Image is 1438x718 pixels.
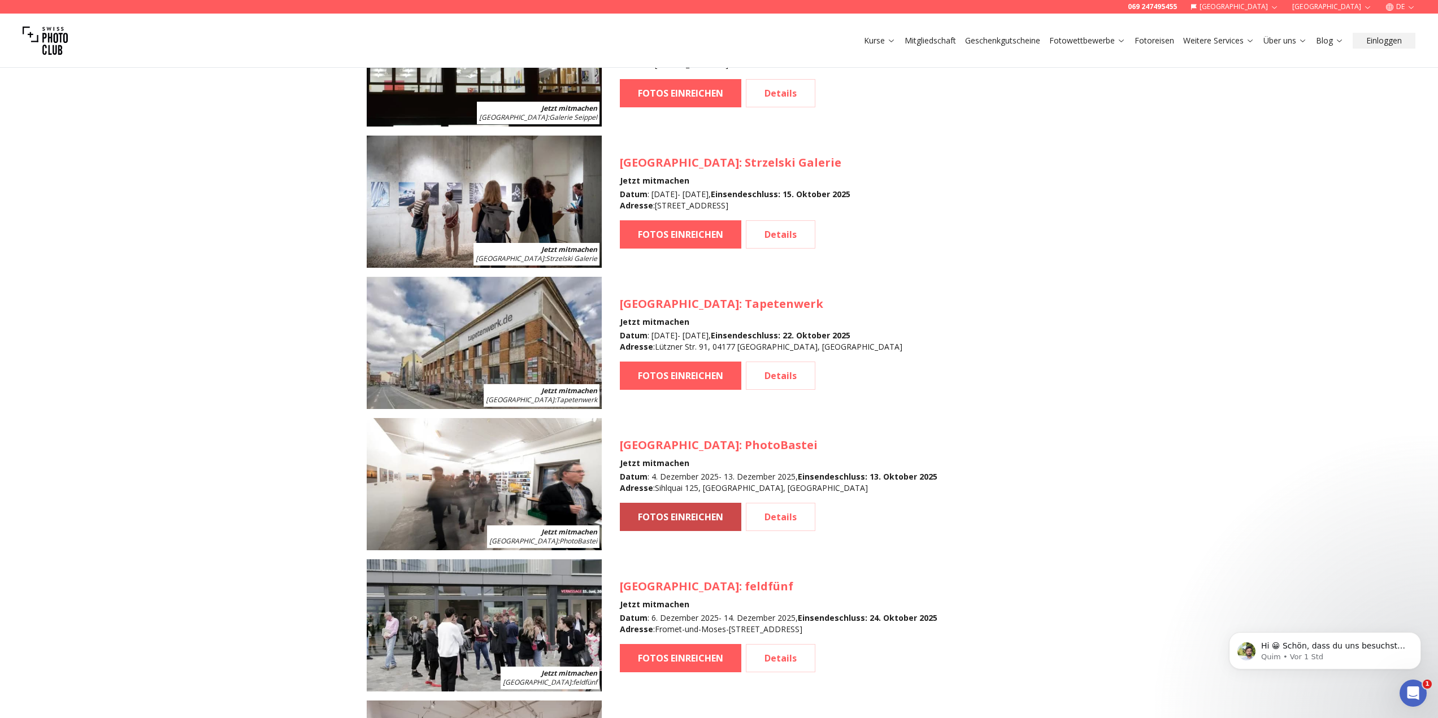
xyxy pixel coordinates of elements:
iframe: Intercom live chat [1400,680,1427,707]
b: Jetzt mitmachen [541,668,597,678]
div: : [DATE] - [DATE] , : Lützner Str. 91, 04177 [GEOGRAPHIC_DATA], [GEOGRAPHIC_DATA] [620,330,902,353]
a: FOTOS EINREICHEN [620,644,741,672]
b: Adresse [620,482,653,493]
button: Über uns [1259,33,1311,49]
h4: Jetzt mitmachen [620,316,902,328]
span: : feldfünf [503,677,597,687]
a: FOTOS EINREICHEN [620,79,741,107]
b: Adresse [620,624,653,634]
button: Einloggen [1353,33,1415,49]
b: Einsendeschluss : 24. Oktober 2025 [798,612,937,623]
img: SPC Photo Awards Zürich: Dezember 2025 [367,418,602,550]
a: Geschenkgutscheine [965,35,1040,46]
span: [GEOGRAPHIC_DATA] [620,296,739,311]
img: SPC Photo Awards BERLIN Dezember 2025 [367,559,602,691]
a: Fotowettbewerbe [1049,35,1126,46]
span: [GEOGRAPHIC_DATA] [620,155,739,170]
span: : Tapetenwerk [486,395,597,404]
button: Kurse [859,33,900,49]
a: Details [746,220,815,249]
h3: : Tapetenwerk [620,296,902,312]
b: Jetzt mitmachen [541,245,597,254]
img: SPC Photo Awards LEIPZIG November 2025 [367,277,602,409]
span: [GEOGRAPHIC_DATA] [479,112,548,122]
h3: : feldfünf [620,578,937,594]
a: Mitgliedschaft [905,35,956,46]
button: Mitgliedschaft [900,33,961,49]
a: Details [746,79,815,107]
b: Datum [620,330,648,341]
span: [GEOGRAPHIC_DATA] [486,395,554,404]
h3: : Strzelski Galerie [620,155,850,171]
button: Fotoreisen [1130,33,1179,49]
b: Jetzt mitmachen [541,103,597,113]
span: [GEOGRAPHIC_DATA] [476,254,544,263]
b: Jetzt mitmachen [541,386,597,395]
span: : Galerie Seippel [479,112,597,122]
b: Datum [620,612,648,623]
img: Swiss photo club [23,18,68,63]
b: Einsendeschluss : 22. Oktober 2025 [711,330,850,341]
a: Details [746,362,815,390]
iframe: Intercom notifications Nachricht [1212,608,1438,687]
span: [GEOGRAPHIC_DATA] [620,578,739,594]
div: : 4. Dezember 2025 - 13. Dezember 2025 , : Sihlquai 125, [GEOGRAPHIC_DATA], [GEOGRAPHIC_DATA] [620,471,937,494]
a: Blog [1316,35,1344,46]
div: : [DATE] - [DATE] , : [STREET_ADDRESS] [620,189,850,211]
h4: Jetzt mitmachen [620,599,937,610]
a: FOTOS EINREICHEN [620,503,741,531]
b: Adresse [620,200,653,211]
span: 1 [1423,680,1432,689]
a: FOTOS EINREICHEN [620,220,741,249]
button: Blog [1311,33,1348,49]
a: Über uns [1263,35,1307,46]
span: [GEOGRAPHIC_DATA] [620,437,739,452]
a: 069 247495455 [1128,2,1177,11]
span: [GEOGRAPHIC_DATA] [503,677,571,687]
b: Jetzt mitmachen [541,527,597,537]
b: Einsendeschluss : 15. Oktober 2025 [711,189,850,199]
span: : PhotoBastei [489,536,597,546]
a: Kurse [864,35,896,46]
button: Geschenkgutscheine [961,33,1045,49]
a: Fotoreisen [1135,35,1174,46]
h4: Jetzt mitmachen [620,175,850,186]
div: : 6. Dezember 2025 - 14. Dezember 2025 , : Fromet-und-Moses-[STREET_ADDRESS] [620,612,937,635]
b: Datum [620,189,648,199]
h4: Jetzt mitmachen [620,458,937,469]
button: Weitere Services [1179,33,1259,49]
a: Details [746,503,815,531]
a: FOTOS EINREICHEN [620,362,741,390]
h3: : PhotoBastei [620,437,937,453]
a: Weitere Services [1183,35,1254,46]
b: Adresse [620,341,653,352]
span: : Strzelski Galerie [476,254,597,263]
a: Details [746,644,815,672]
span: [GEOGRAPHIC_DATA] [489,536,558,546]
b: Einsendeschluss : 13. Oktober 2025 [798,471,937,482]
b: Datum [620,471,648,482]
button: Fotowettbewerbe [1045,33,1130,49]
img: SPC Photo Awards STUTTGART November 2025 [367,136,602,268]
